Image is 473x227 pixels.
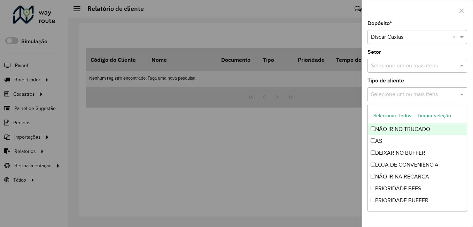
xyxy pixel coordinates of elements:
[367,19,392,28] label: Depósito
[452,33,458,41] span: Clear all
[367,105,467,211] ng-dropdown-panel: Options list
[414,110,454,121] button: Limpar seleção
[367,76,404,85] label: Tipo de cliente
[368,147,467,159] div: DEIXAR NO BUFFER
[367,48,381,56] label: Setor
[368,159,467,171] div: LOJA DE CONVENIÊNCIA
[368,171,467,183] div: NÃO IR NA RECARGA
[370,110,414,121] button: Selecionar Todos
[368,183,467,195] div: PRIORIDADE BEES
[368,135,467,147] div: AS
[368,206,467,218] div: PRIORIDADE ENTREGA
[368,195,467,206] div: PRIORIDADE BUFFER
[368,123,467,135] div: NÃO IR NO TRUCADO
